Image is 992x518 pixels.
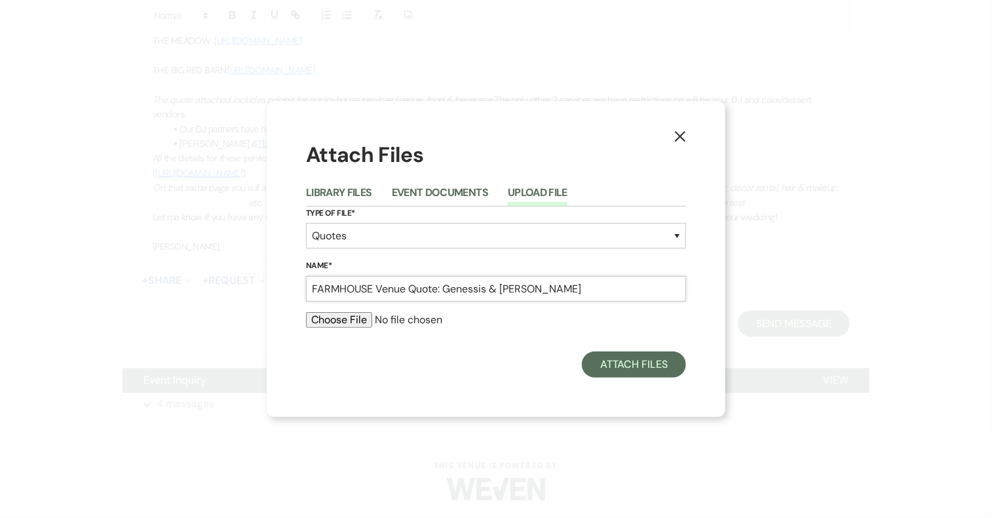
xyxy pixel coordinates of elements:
[306,259,686,273] label: Name*
[392,188,488,206] button: Event Documents
[306,207,686,221] label: Type of File*
[306,188,372,206] button: Library Files
[508,188,567,206] button: Upload File
[306,140,686,170] h1: Attach Files
[582,351,686,378] button: Attach Files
